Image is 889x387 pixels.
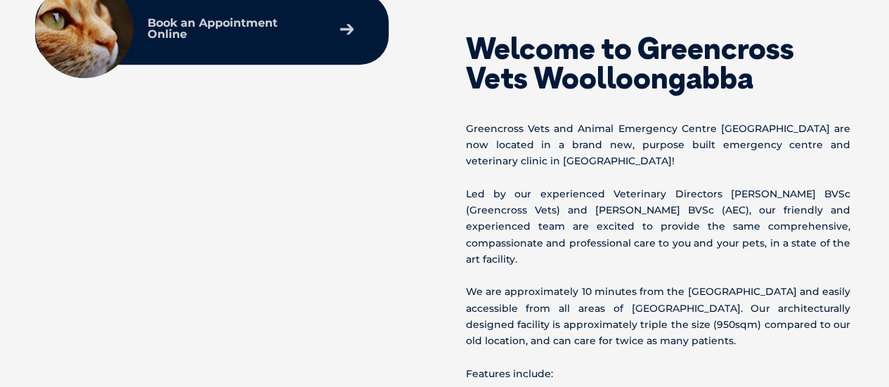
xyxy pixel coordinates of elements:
[466,186,851,268] p: Led by our experienced Veterinary Directors [PERSON_NAME] BVSc (Greencross Vets) and [PERSON_NAME...
[466,284,851,349] p: We are approximately 10 minutes from the [GEOGRAPHIC_DATA] and easily accessible from all areas o...
[148,18,316,40] p: Book an Appointment Online
[466,34,851,93] h2: Welcome to Greencross Vets Woolloongabba
[466,121,851,170] p: Greencross Vets and Animal Emergency Centre [GEOGRAPHIC_DATA] are now located in a brand new, pur...
[141,11,361,47] a: Book an Appointment Online
[466,366,851,382] p: Features include:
